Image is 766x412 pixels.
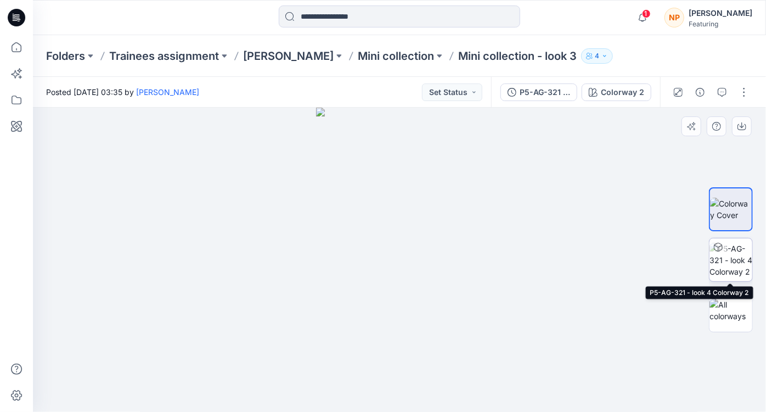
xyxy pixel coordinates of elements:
button: Details [691,83,709,101]
a: Folders [46,48,85,64]
span: Posted [DATE] 03:35 by [46,86,199,98]
a: Trainees assignment [109,48,219,64]
p: 4 [595,50,599,62]
button: P5-AG-321 - look 4 [500,83,577,101]
div: Colorway 2 [601,86,644,98]
div: NP [664,8,684,27]
div: Featuring [689,20,752,28]
a: [PERSON_NAME] [136,87,199,97]
div: P5-AG-321 - look 4 [520,86,570,98]
div: [PERSON_NAME] [689,7,752,20]
a: [PERSON_NAME] [243,48,334,64]
button: 4 [581,48,613,64]
a: Mini collection [358,48,434,64]
p: Mini collection - look 3 [458,48,577,64]
span: 1 [642,9,651,18]
img: P5-AG-321 - look 4 Colorway 2 [709,243,752,277]
img: All colorways [709,299,752,322]
button: Colorway 2 [582,83,651,101]
img: Colorway Cover [710,198,752,221]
